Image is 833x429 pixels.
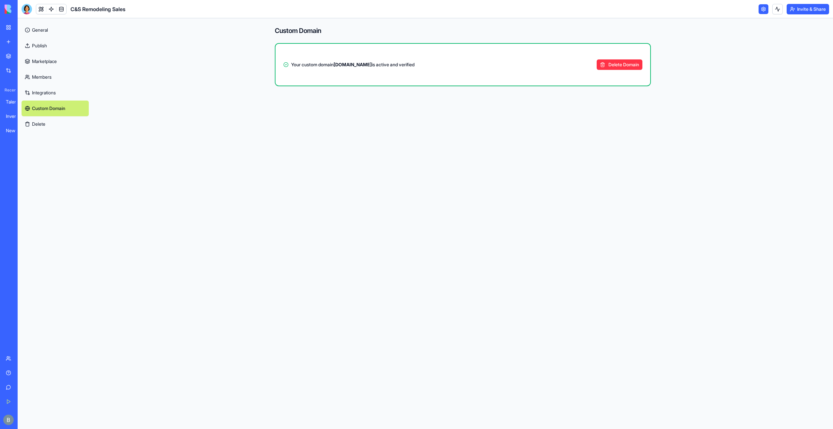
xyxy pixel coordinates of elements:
[22,38,89,54] a: Publish
[2,124,28,137] a: New App
[22,85,89,101] a: Integrations
[2,87,16,93] span: Recent
[6,127,24,134] div: New App
[291,61,415,68] span: Your custom domain is active and verified
[275,26,651,35] h4: Custom Domain
[787,4,829,14] button: Invite & Share
[71,5,125,13] span: C&S Remodeling Sales
[6,99,24,105] div: TalentTracker Pro
[5,5,45,14] img: logo
[22,22,89,38] a: General
[3,415,14,425] img: ACg8ocIug40qN1SCXJiinWdltW7QsPxROn8ZAVDlgOtPD8eQfXIZmw=s96-c
[6,113,24,119] div: Inventory Master
[22,116,89,132] button: Delete
[22,54,89,69] a: Marketplace
[22,69,89,85] a: Members
[22,101,89,116] a: Custom Domain
[334,62,372,67] strong: [DOMAIN_NAME]
[597,59,642,70] button: Delete Domain
[2,110,28,123] a: Inventory Master
[2,95,28,108] a: TalentTracker Pro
